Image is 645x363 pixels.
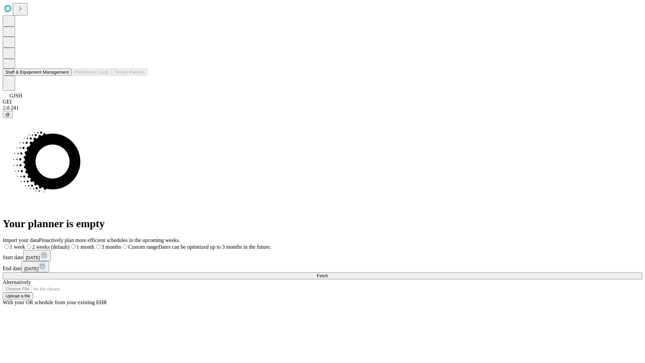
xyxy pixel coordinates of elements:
span: Dates can be optimized up to 3 months in the future. [158,244,271,250]
div: GEI [3,99,642,105]
span: With your OR schedule from your existing EHR [3,299,107,305]
button: Preference Cards [72,69,112,76]
span: Proactively plan more efficient schedules in the upcoming weeks. [39,237,180,243]
span: Custom range [128,244,158,250]
input: 1 week [4,244,9,249]
span: @ [5,112,10,117]
input: Custom rangeDates can be optimized up to 3 months in the future. [123,244,127,249]
span: 1 month [77,244,94,250]
button: @ [3,111,13,118]
input: 1 month [71,244,76,249]
span: Fetch [317,273,328,278]
button: Staff & Equipment Management [3,69,72,76]
button: [DATE] [23,250,51,261]
span: Alternatively [3,279,31,285]
h1: Your planner is empty [3,217,642,230]
span: GJSH [9,93,22,98]
span: 2 weeks (default) [32,244,70,250]
span: 3 months [101,244,121,250]
span: 1 week [10,244,25,250]
input: 2 weeks (default) [27,244,31,249]
span: [DATE] [24,266,38,271]
span: [DATE] [26,255,40,260]
div: 2.0.241 [3,105,642,111]
button: Fetch [3,272,642,279]
span: Import your data [3,237,39,243]
div: End date [3,261,642,272]
input: 3 months [96,244,100,249]
button: [DATE] [21,261,49,272]
button: Upload a file [3,292,33,299]
div: Start date [3,250,642,261]
button: Tenant Params [112,69,147,76]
